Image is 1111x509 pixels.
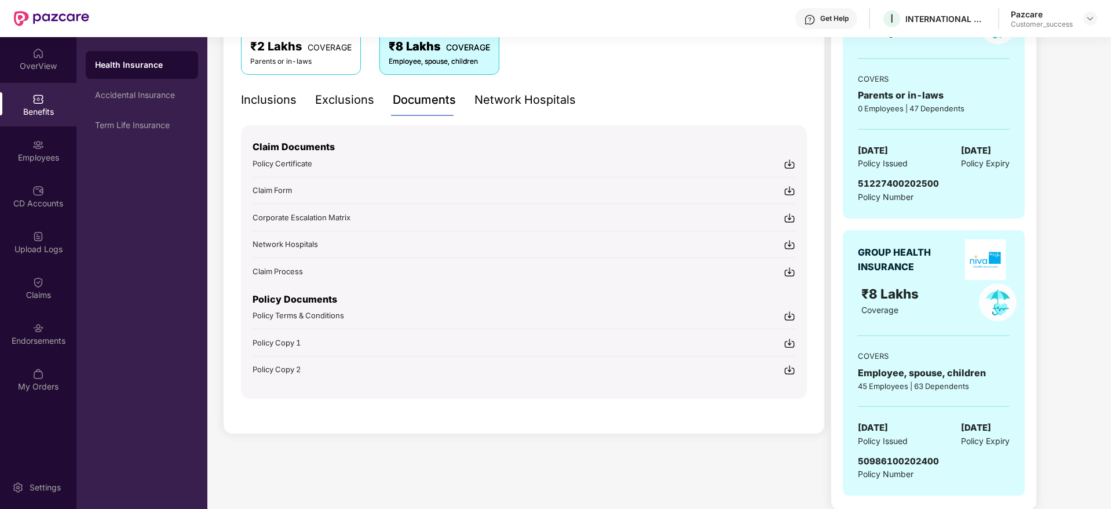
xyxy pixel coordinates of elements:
div: 0 Employees | 47 Dependents [858,103,1010,114]
div: Term Life Insurance [95,121,189,130]
div: COVERS [858,350,1010,362]
div: Documents [393,91,456,109]
img: svg+xml;base64,PHN2ZyBpZD0iRG93bmxvYWQtMjR4MjQiIHhtbG5zPSJodHRwOi8vd3d3LnczLm9yZy8yMDAwL3N2ZyIgd2... [784,310,795,322]
div: COVERS [858,73,1010,85]
div: Employee, spouse, children [858,366,1010,380]
div: Parents or in-laws [858,88,1010,103]
div: INTERNATIONAL CENTRE FOR RESEARCH ON WOMAN [905,13,986,24]
img: svg+xml;base64,PHN2ZyBpZD0iSG9tZSIgeG1sbnM9Imh0dHA6Ly93d3cudzMub3JnLzIwMDAvc3ZnIiB3aWR0aD0iMjAiIG... [32,48,44,59]
img: svg+xml;base64,PHN2ZyBpZD0iRW5kb3JzZW1lbnRzIiB4bWxucz0iaHR0cDovL3d3dy53My5vcmcvMjAwMC9zdmciIHdpZH... [32,322,44,334]
div: ₹8 Lakhs [389,38,490,56]
img: svg+xml;base64,PHN2ZyBpZD0iRG93bmxvYWQtMjR4MjQiIHhtbG5zPSJodHRwOi8vd3d3LnczLm9yZy8yMDAwL3N2ZyIgd2... [784,266,795,278]
span: COVERAGE [446,42,490,52]
span: Policy Certificate [253,159,312,168]
span: Policy Copy 2 [253,365,301,374]
div: Exclusions [315,91,374,109]
img: policyIcon [979,283,1017,321]
img: svg+xml;base64,PHN2ZyBpZD0iVXBsb2FkX0xvZ3MiIGRhdGEtbmFtZT0iVXBsb2FkIExvZ3MiIHhtbG5zPSJodHRwOi8vd3... [32,231,44,242]
img: insurerLogo [965,239,1006,280]
img: svg+xml;base64,PHN2ZyBpZD0iQ2xhaW0iIHhtbG5zPSJodHRwOi8vd3d3LnczLm9yZy8yMDAwL3N2ZyIgd2lkdGg9IjIwIi... [32,277,44,288]
div: Network Hospitals [474,91,576,109]
img: svg+xml;base64,PHN2ZyBpZD0iU2V0dGluZy0yMHgyMCIgeG1sbnM9Imh0dHA6Ly93d3cudzMub3JnLzIwMDAvc3ZnIiB3aW... [12,482,24,493]
span: Coverage [861,305,898,315]
div: Health Insurance [95,59,189,71]
span: Policy Terms & Conditions [253,311,344,320]
img: svg+xml;base64,PHN2ZyBpZD0iQ0RfQWNjb3VudHMiIGRhdGEtbmFtZT0iQ0QgQWNjb3VudHMiIHhtbG5zPSJodHRwOi8vd3... [32,185,44,197]
img: svg+xml;base64,PHN2ZyBpZD0iRW1wbG95ZWVzIiB4bWxucz0iaHR0cDovL3d3dy53My5vcmcvMjAwMC9zdmciIHdpZHRoPS... [32,139,44,151]
span: Policy Expiry [961,157,1010,170]
img: svg+xml;base64,PHN2ZyBpZD0iRG93bmxvYWQtMjR4MjQiIHhtbG5zPSJodHRwOi8vd3d3LnczLm9yZy8yMDAwL3N2ZyIgd2... [784,239,795,250]
span: [DATE] [961,421,991,435]
img: svg+xml;base64,PHN2ZyBpZD0iQmVuZWZpdHMiIHhtbG5zPSJodHRwOi8vd3d3LnczLm9yZy8yMDAwL3N2ZyIgd2lkdGg9Ij... [32,93,44,105]
div: Customer_success [1011,20,1073,29]
span: COVERAGE [308,42,352,52]
span: Coverage [861,28,898,38]
span: Claim Form [253,186,292,195]
img: svg+xml;base64,PHN2ZyBpZD0iRG93bmxvYWQtMjR4MjQiIHhtbG5zPSJodHRwOi8vd3d3LnczLm9yZy8yMDAwL3N2ZyIgd2... [784,364,795,376]
img: svg+xml;base64,PHN2ZyBpZD0iRG93bmxvYWQtMjR4MjQiIHhtbG5zPSJodHRwOi8vd3d3LnczLm9yZy8yMDAwL3N2ZyIgd2... [784,337,795,349]
span: Policy Copy 1 [253,338,301,347]
img: svg+xml;base64,PHN2ZyBpZD0iRHJvcGRvd24tMzJ4MzIiIHhtbG5zPSJodHRwOi8vd3d3LnczLm9yZy8yMDAwL3N2ZyIgd2... [1086,14,1095,23]
div: GROUP HEALTH INSURANCE [858,245,959,274]
div: Pazcare [1011,9,1073,20]
span: [DATE] [961,144,991,158]
span: Policy Issued [858,435,908,448]
span: Policy Expiry [961,435,1010,448]
img: New Pazcare Logo [14,11,89,26]
span: Policy Number [858,469,913,479]
span: [DATE] [858,144,888,158]
div: Inclusions [241,91,297,109]
span: Corporate Escalation Matrix [253,213,350,222]
span: [DATE] [858,421,888,435]
img: svg+xml;base64,PHN2ZyBpZD0iRG93bmxvYWQtMjR4MjQiIHhtbG5zPSJodHRwOi8vd3d3LnczLm9yZy8yMDAwL3N2ZyIgd2... [784,185,795,197]
img: svg+xml;base64,PHN2ZyBpZD0iRG93bmxvYWQtMjR4MjQiIHhtbG5zPSJodHRwOi8vd3d3LnczLm9yZy8yMDAwL3N2ZyIgd2... [784,212,795,224]
span: Claim Process [253,267,303,276]
img: svg+xml;base64,PHN2ZyBpZD0iSGVscC0zMngzMiIgeG1sbnM9Imh0dHA6Ly93d3cudzMub3JnLzIwMDAvc3ZnIiB3aWR0aD... [804,14,816,26]
span: 51227400202500 [858,178,939,189]
p: Claim Documents [253,140,795,154]
span: 50986100202400 [858,456,939,467]
div: 45 Employees | 63 Dependents [858,380,1010,392]
img: svg+xml;base64,PHN2ZyBpZD0iTXlfT3JkZXJzIiBkYXRhLW5hbWU9Ik15IE9yZGVycyIgeG1sbnM9Imh0dHA6Ly93d3cudz... [32,368,44,380]
span: Network Hospitals [253,239,318,249]
div: Accidental Insurance [95,90,189,100]
p: Policy Documents [253,292,795,307]
div: Employee, spouse, children [389,56,490,67]
div: Parents or in-laws [250,56,352,67]
div: ₹2 Lakhs [250,38,352,56]
span: Policy Issued [858,157,908,170]
span: Policy Number [858,192,913,202]
div: Get Help [820,14,849,23]
span: I [890,12,893,26]
img: svg+xml;base64,PHN2ZyBpZD0iRG93bmxvYWQtMjR4MjQiIHhtbG5zPSJodHRwOi8vd3d3LnczLm9yZy8yMDAwL3N2ZyIgd2... [784,158,795,170]
div: Settings [26,482,64,493]
span: ₹8 Lakhs [861,286,922,301]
